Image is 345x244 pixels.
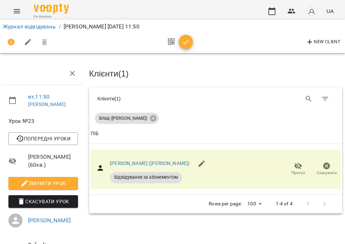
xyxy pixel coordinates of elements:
a: [PERSON_NAME] [28,101,66,107]
button: Скасувати [312,159,341,179]
img: avatar_s.png [307,6,317,16]
div: Table Toolbar [89,87,343,110]
div: Sort [91,130,99,138]
button: Search [300,91,317,107]
span: [PERSON_NAME] ( 60 хв. ) [28,153,78,169]
button: Прогул [284,159,312,179]
span: Відвідування за абонементом [110,174,182,180]
button: Змінити урок [8,177,78,190]
div: ПІБ [91,130,99,138]
li: / [59,22,61,31]
span: For Business [34,14,69,19]
nav: breadcrumb [3,22,342,31]
button: Попередні уроки [8,132,78,145]
span: Змінити урок [14,179,72,187]
button: Menu [8,3,25,20]
button: Фільтр [317,91,334,107]
div: 100 [245,199,264,209]
div: Влад ([PERSON_NAME]) [95,113,159,124]
span: Прогул [291,170,305,176]
button: UA [324,5,337,18]
span: Скасувати [317,170,337,176]
h3: Клієнти ( 1 ) [89,69,343,78]
p: Rows per page: [209,200,242,207]
span: Урок №23 [8,117,78,125]
p: [PERSON_NAME] [DATE] 11:50 [64,22,139,31]
a: вт , 11:50 [28,93,50,100]
button: Скасувати Урок [8,195,78,208]
img: Voopty Logo [34,4,69,14]
span: Влад ([PERSON_NAME]) [95,115,151,121]
a: Журнал відвідувань [3,23,56,30]
span: Скасувати Урок [14,197,72,206]
span: UA [326,7,334,15]
div: Клієнти ( 1 ) [98,95,211,102]
span: Попередні уроки [14,134,72,143]
a: [PERSON_NAME] [28,217,71,224]
span: New Client [306,38,340,46]
p: 1-4 of 4 [276,200,293,207]
span: ПІБ [91,130,341,138]
button: New Client [304,37,342,48]
a: [PERSON_NAME] ([PERSON_NAME]) [110,160,190,166]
